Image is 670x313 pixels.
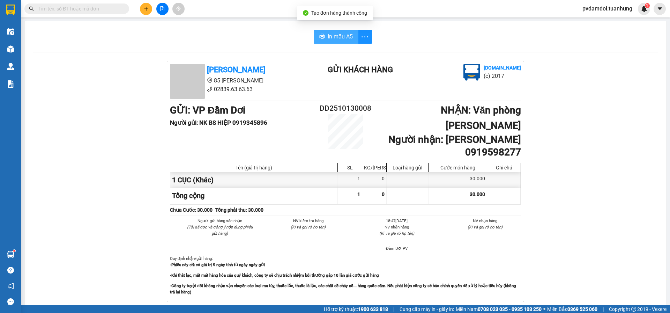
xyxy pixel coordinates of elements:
[172,3,185,15] button: aim
[340,165,360,170] div: SL
[38,5,121,13] input: Tìm tên, số ĐT hoặc mã đơn
[273,218,344,224] li: NV kiểm tra hàng
[215,207,263,213] b: Tổng phải thu: 30.000
[7,267,14,274] span: question-circle
[172,191,204,200] span: Tổng cộng
[7,298,14,305] span: message
[338,172,362,188] div: 1
[382,191,385,197] span: 0
[13,250,15,252] sup: 1
[388,165,426,170] div: Loại hàng gửi
[456,305,542,313] span: Miền Nam
[170,255,521,295] div: Quy định nhận/gửi hàng :
[160,6,165,11] span: file-add
[429,172,487,188] div: 30.000
[314,30,358,44] button: printerIn mẫu A5
[207,65,266,74] b: [PERSON_NAME]
[7,63,14,70] img: warehouse-icon
[364,165,385,170] div: KG/[PERSON_NAME]
[361,245,433,252] li: Đầm Dơi PV
[577,4,638,13] span: pvdamdoi.tuanhung
[441,104,521,131] b: NHẬN : Văn phòng [PERSON_NAME]
[40,26,46,31] span: phone
[7,283,14,289] span: notification
[6,5,15,15] img: logo-vxr
[170,104,245,116] b: GỬI : VP Đầm Dơi
[156,3,169,15] button: file-add
[3,24,133,33] li: 02839.63.63.63
[187,225,253,236] i: (Tôi đã đọc và đồng ý nộp dung phiếu gửi hàng)
[400,305,454,313] span: Cung cấp máy in - giấy in:
[478,306,542,312] strong: 0708 023 035 - 0935 103 250
[311,10,367,16] span: Tạo đơn hàng thành công
[170,76,300,85] li: 85 [PERSON_NAME]
[484,65,521,71] b: [DOMAIN_NAME]
[29,6,34,11] span: search
[170,283,516,294] strong: -Công ty tuyệt đối không nhận vận chuyển các loại ma túy, thuốc lắc, thuốc lá lậu, các chất dễ ch...
[172,165,336,170] div: Tên (giá trị hàng)
[170,273,379,278] strong: -Khi thất lạc, mất mát hàng hóa của quý khách, công ty sẽ chịu trách nhiệm bồi thường gấp 10 lần ...
[328,32,353,41] span: In mẫu A5
[7,251,14,258] img: warehouse-icon
[645,3,650,8] sup: 1
[358,306,388,312] strong: 1900 633 818
[646,3,648,8] span: 1
[603,305,604,313] span: |
[328,65,393,74] b: Gửi khách hàng
[7,45,14,53] img: warehouse-icon
[631,307,636,312] span: copyright
[468,225,502,230] i: (Kí và ghi rõ họ tên)
[657,6,663,12] span: caret-down
[170,207,213,213] b: Chưa Cước : 30.000
[470,191,485,197] span: 30.000
[144,6,149,11] span: plus
[184,218,256,224] li: Người gửi hàng xác nhận
[40,17,46,22] span: environment
[654,3,666,15] button: caret-down
[361,218,433,224] li: 18:47[DATE]
[170,172,338,188] div: 1 CỤC (Khác)
[3,44,79,55] b: GỬI : VP Đầm Dơi
[357,191,360,197] span: 1
[170,119,267,126] b: Người gửi : NK BS HIỆP 0919345896
[176,6,181,11] span: aim
[358,32,372,41] span: more
[489,165,519,170] div: Ghi chú
[316,103,375,114] h2: DD2510130008
[207,78,213,83] span: environment
[449,218,521,224] li: NV nhận hàng
[170,85,300,94] li: 02839.63.63.63
[40,5,99,13] b: [PERSON_NAME]
[7,80,14,88] img: solution-icon
[291,225,326,230] i: (Kí và ghi rõ họ tên)
[547,305,597,313] span: Miền Bắc
[303,10,308,16] span: check-circle
[3,15,133,24] li: 85 [PERSON_NAME]
[324,305,388,313] span: Hỗ trợ kỹ thuật:
[388,134,521,158] b: Người nhận : [PERSON_NAME] 0919598277
[567,306,597,312] strong: 0369 525 060
[7,28,14,35] img: warehouse-icon
[379,231,414,236] i: (Kí và ghi rõ họ tên)
[361,224,433,230] li: NV nhận hàng
[543,308,545,311] span: ⚪️
[170,262,265,267] strong: -Phiếu này chỉ có giá trị 5 ngày tính từ ngày ngày gửi
[319,34,325,40] span: printer
[393,305,394,313] span: |
[358,30,372,44] button: more
[140,3,152,15] button: plus
[484,72,521,80] li: (c) 2017
[641,6,647,12] img: icon-new-feature
[463,64,480,81] img: logo.jpg
[362,172,387,188] div: 0
[430,165,485,170] div: Cước món hàng
[207,86,213,92] span: phone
